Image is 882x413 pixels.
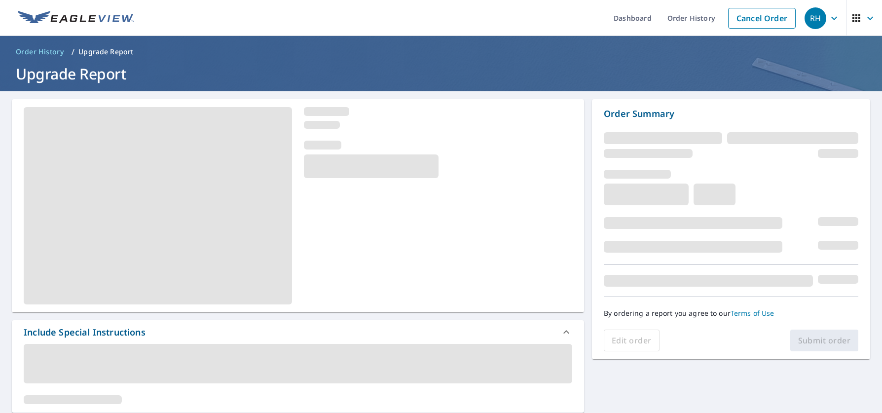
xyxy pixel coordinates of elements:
div: Include Special Instructions [12,320,584,344]
p: Upgrade Report [78,47,133,57]
a: Cancel Order [728,8,796,29]
p: By ordering a report you agree to our [604,309,858,318]
div: Include Special Instructions [24,326,146,339]
nav: breadcrumb [12,44,870,60]
li: / [72,46,74,58]
a: Order History [12,44,68,60]
a: Terms of Use [731,308,774,318]
p: Order Summary [604,107,858,120]
h1: Upgrade Report [12,64,870,84]
img: EV Logo [18,11,134,26]
div: RH [805,7,826,29]
span: Order History [16,47,64,57]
